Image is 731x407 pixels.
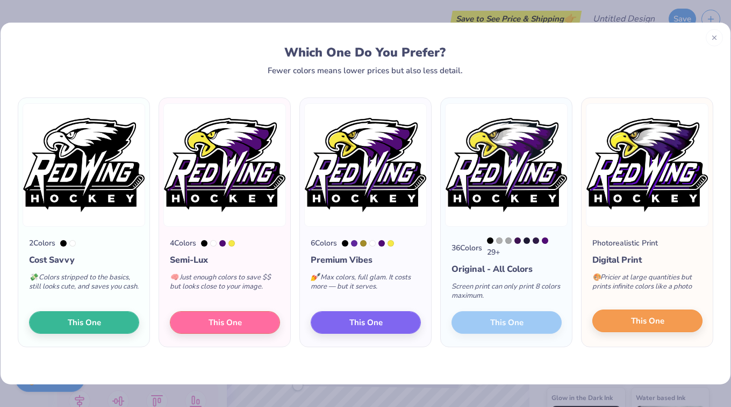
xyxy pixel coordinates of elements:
[210,240,217,247] div: White
[68,317,101,329] span: This One
[30,45,700,60] div: Which One Do You Prefer?
[170,237,196,249] div: 4 Colors
[592,237,658,249] div: Photorealistic Print
[505,237,512,244] div: Cool Gray 6 C
[201,240,207,247] div: Black
[311,266,421,302] div: Max colors, full glam. It costs more — but it serves.
[388,240,394,247] div: 101 C
[451,242,482,254] div: 36 Colors
[170,311,280,334] button: This One
[29,311,139,334] button: This One
[369,240,376,247] div: White
[23,103,145,227] img: 2 color option
[631,315,664,327] span: This One
[524,237,530,244] div: 5255 C
[514,237,521,244] div: 2627 C
[60,240,67,247] div: Black
[311,237,337,249] div: 6 Colors
[311,254,421,266] div: Premium Vibes
[586,103,708,227] img: Photorealistic preview
[592,310,703,332] button: This One
[378,240,385,247] div: 2607 C
[268,66,463,75] div: Fewer colors means lower prices but also less detail.
[360,240,367,247] div: 456 C
[592,254,703,266] div: Digital Print
[542,237,548,244] div: 2607 C
[29,266,139,302] div: Colors stripped to the basics, still looks cute, and saves you cash.
[69,240,76,247] div: White
[29,272,38,282] span: 💸
[487,237,493,244] div: Black
[170,254,280,266] div: Semi-Lux
[209,317,242,329] span: This One
[163,103,286,227] img: 4 color option
[219,240,226,247] div: 2607 C
[451,276,562,311] div: Screen print can only print 8 colors maximum.
[592,266,703,302] div: Pricier at large quantities but prints infinite colors like a photo
[29,254,139,266] div: Cost Savvy
[592,272,601,282] span: 🎨
[451,263,562,276] div: Original - All Colors
[533,237,539,244] div: 2695 C
[351,240,357,247] div: 267 C
[311,272,319,282] span: 💅
[228,240,235,247] div: 101 C
[349,317,383,329] span: This One
[445,103,568,227] img: 36 color option
[311,311,421,334] button: This One
[170,266,280,302] div: Just enough colors to save $$ but looks close to your image.
[496,237,503,244] div: Cool Gray 5 C
[342,240,348,247] div: Black
[170,272,178,282] span: 🧠
[29,237,55,249] div: 2 Colors
[487,237,562,258] div: 29 +
[304,103,427,227] img: 6 color option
